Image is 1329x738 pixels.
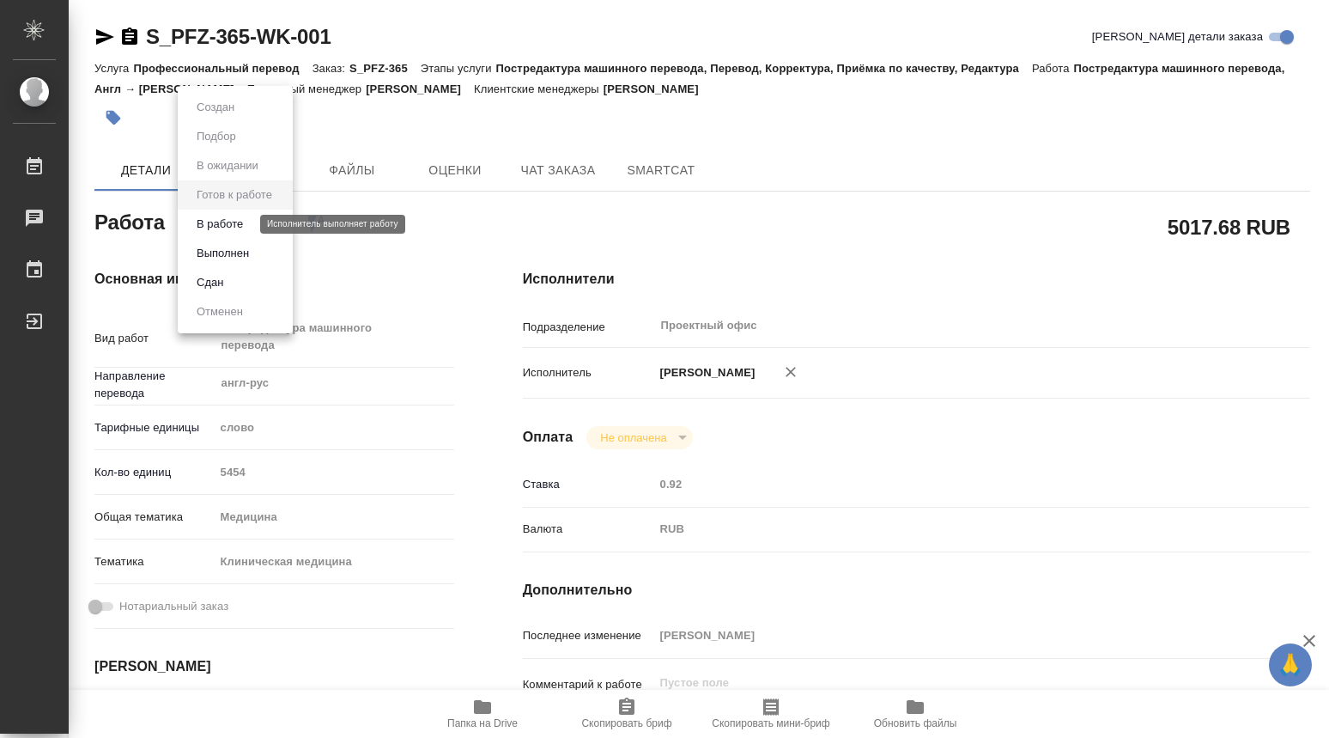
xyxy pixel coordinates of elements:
[191,127,241,146] button: Подбор
[191,244,254,263] button: Выполнен
[191,98,240,117] button: Создан
[191,186,277,204] button: Готов к работе
[191,215,248,234] button: В работе
[191,156,264,175] button: В ожидании
[191,273,228,292] button: Сдан
[191,302,248,321] button: Отменен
